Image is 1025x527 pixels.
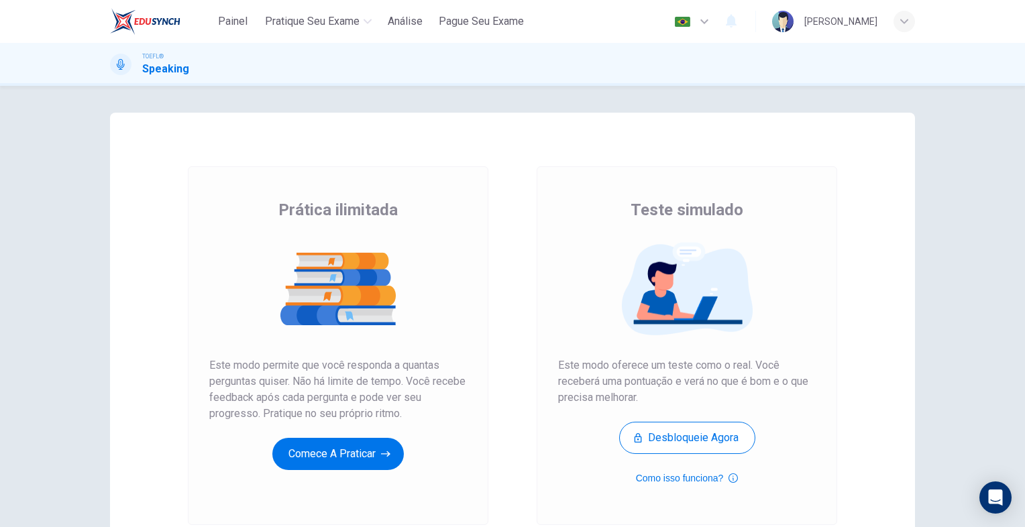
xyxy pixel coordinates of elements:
div: Open Intercom Messenger [979,481,1012,514]
span: Pratique seu exame [265,13,360,30]
div: [PERSON_NAME] [804,13,877,30]
span: Este modo permite que você responda a quantas perguntas quiser. Não há limite de tempo. Você rece... [209,357,467,422]
button: Comece a praticar [272,438,404,470]
button: Pague Seu Exame [433,9,529,34]
span: TOEFL® [142,52,164,61]
span: Pague Seu Exame [439,13,524,30]
a: EduSynch logo [110,8,211,35]
span: Painel [218,13,248,30]
img: Profile picture [772,11,794,32]
button: Análise [382,9,428,34]
img: pt [674,17,691,27]
span: Este modo oferece um teste como o real. Você receberá uma pontuação e verá no que é bom e o que p... [558,357,816,406]
button: Painel [211,9,254,34]
span: Teste simulado [631,199,743,221]
span: Análise [388,13,423,30]
button: Desbloqueie agora [619,422,755,454]
img: EduSynch logo [110,8,180,35]
button: Como isso funciona? [636,470,739,486]
span: Prática ilimitada [278,199,398,221]
button: Pratique seu exame [260,9,377,34]
h1: Speaking [142,61,189,77]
